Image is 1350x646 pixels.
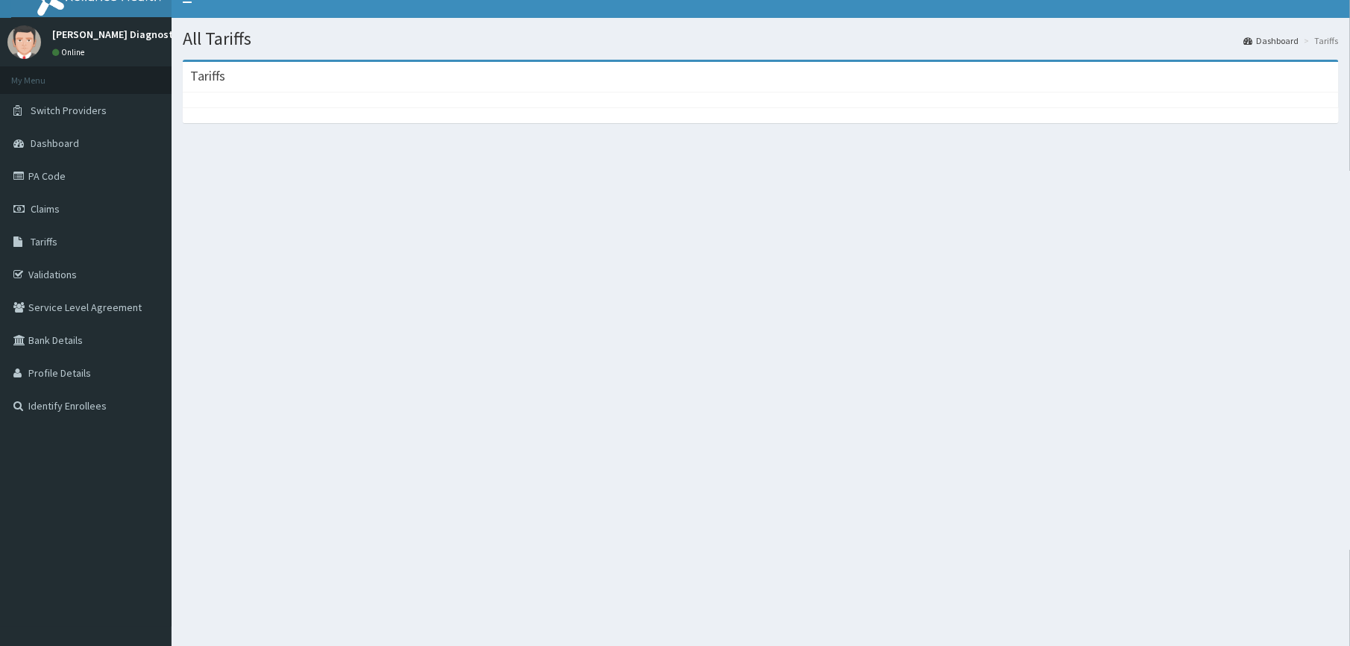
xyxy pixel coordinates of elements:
a: Dashboard [1244,34,1299,47]
img: User Image [7,25,41,59]
li: Tariffs [1301,34,1339,47]
span: Tariffs [31,235,57,248]
span: Dashboard [31,137,79,150]
span: Claims [31,202,60,216]
p: [PERSON_NAME] Diagnostics [52,29,186,40]
span: Switch Providers [31,104,107,117]
h3: Tariffs [190,69,225,83]
h1: All Tariffs [183,29,1339,48]
a: Online [52,47,88,57]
